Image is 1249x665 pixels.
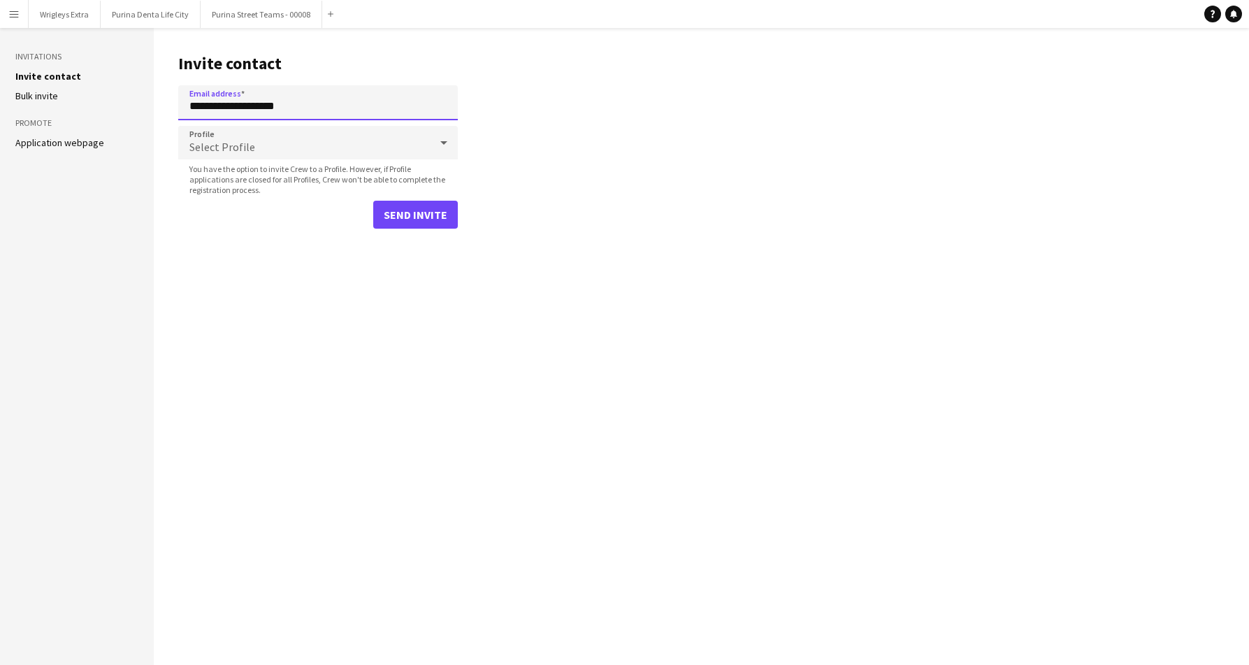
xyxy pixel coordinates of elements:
button: Send invite [373,201,458,229]
span: You have the option to invite Crew to a Profile. However, if Profile applications are closed for ... [178,164,458,195]
h1: Invite contact [178,53,458,74]
a: Invite contact [15,70,81,83]
button: Purina Street Teams - 00008 [201,1,322,28]
h3: Promote [15,117,138,129]
a: Bulk invite [15,90,58,102]
button: Purina Denta Life City [101,1,201,28]
button: Wrigleys Extra [29,1,101,28]
a: Application webpage [15,136,104,149]
span: Select Profile [189,140,255,154]
h3: Invitations [15,50,138,63]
